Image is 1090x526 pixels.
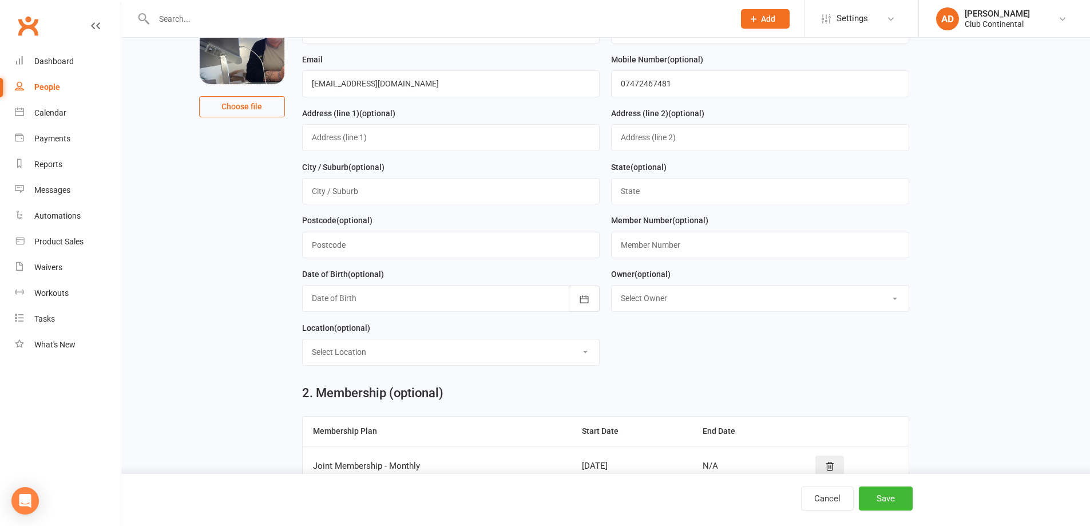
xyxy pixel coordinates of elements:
div: People [34,82,60,92]
div: What's New [34,340,76,349]
th: Start Date [572,417,692,446]
spang: (optional) [631,163,667,172]
input: Search... [150,11,726,27]
a: Clubworx [14,11,42,40]
div: Messages [34,185,70,195]
button: Cancel [801,487,854,511]
div: AD [936,7,959,30]
a: Calendar [15,100,121,126]
a: Messages [15,177,121,203]
a: Automations [15,203,121,229]
input: State [611,178,909,204]
label: Email [302,53,323,66]
input: City / Suburb [302,178,600,204]
a: Payments [15,126,121,152]
a: People [15,74,121,100]
div: Joint Membership - Monthly [313,461,562,471]
spang: (optional) [635,270,671,279]
button: Save [859,487,913,511]
a: Dashboard [15,49,121,74]
input: Member Number [611,232,909,258]
span: Add [761,14,775,23]
a: What's New [15,332,121,358]
label: City / Suburb [302,161,385,173]
div: Calendar [34,108,66,117]
div: Workouts [34,288,69,298]
spang: (optional) [667,55,703,64]
label: Address (line 1) [302,107,395,120]
span: Settings [837,6,868,31]
input: Postcode [302,232,600,258]
a: Product Sales [15,229,121,255]
button: Add [741,9,790,29]
a: Waivers [15,255,121,280]
h2: 2. Membership (optional) [302,386,443,400]
spang: (optional) [672,216,708,225]
spang: (optional) [359,109,395,118]
div: Payments [34,134,70,143]
a: Tasks [15,306,121,332]
label: Postcode [302,214,372,227]
spang: (optional) [348,270,384,279]
input: Address (line 2) [611,124,909,151]
label: State [611,161,667,173]
label: Mobile Number [611,53,703,66]
div: Dashboard [34,57,74,66]
input: Mobile Number [611,70,909,97]
div: Tasks [34,314,55,323]
spang: (optional) [336,216,372,225]
div: N/A [703,461,794,471]
spang: (optional) [668,109,704,118]
div: Waivers [34,263,62,272]
input: Email [302,70,600,97]
label: Owner [611,268,671,280]
spang: (optional) [334,323,370,333]
div: Reports [34,160,62,169]
spang: (optional) [348,163,385,172]
label: Member Number [611,214,708,227]
div: Open Intercom Messenger [11,487,39,515]
button: Choose file [199,96,285,117]
th: End Date [692,417,804,446]
th: Membership Plan [303,417,572,446]
label: Location [302,322,370,334]
button: Delete style [815,456,844,476]
div: [DATE] [582,461,682,471]
div: [PERSON_NAME] [965,9,1030,19]
div: Product Sales [34,237,84,246]
input: Address (line 1) [302,124,600,151]
div: Club Continental [965,19,1030,29]
div: Automations [34,211,81,220]
a: Workouts [15,280,121,306]
a: Reports [15,152,121,177]
label: Address (line 2) [611,107,704,120]
label: Date of Birth [302,268,384,280]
